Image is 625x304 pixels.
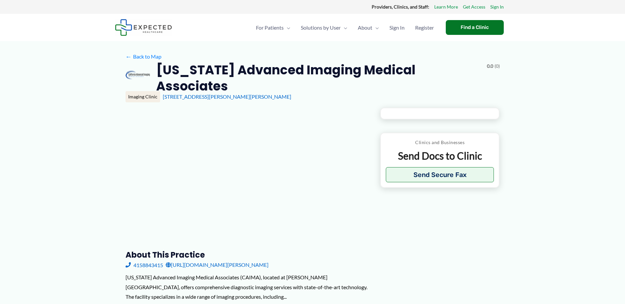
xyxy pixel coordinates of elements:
button: Send Secure Fax [386,167,494,182]
a: 4158843415 [126,260,163,270]
a: Get Access [463,3,485,11]
span: Menu Toggle [372,16,379,39]
span: ← [126,53,132,60]
p: Send Docs to Clinic [386,149,494,162]
a: Register [410,16,439,39]
nav: Primary Site Navigation [251,16,439,39]
a: ←Back to Map [126,52,161,62]
a: For PatientsMenu Toggle [251,16,296,39]
span: Sign In [389,16,405,39]
span: Register [415,16,434,39]
div: Imaging Clinic [126,91,160,102]
a: Sign In [384,16,410,39]
a: Find a Clinic [446,20,504,35]
a: [URL][DOMAIN_NAME][PERSON_NAME] [166,260,269,270]
strong: Providers, Clinics, and Staff: [372,4,429,10]
span: 0.0 [487,62,493,70]
a: [STREET_ADDRESS][PERSON_NAME][PERSON_NAME] [163,93,291,100]
h3: About this practice [126,250,370,260]
span: (0) [495,62,500,70]
span: About [358,16,372,39]
a: Sign In [490,3,504,11]
img: Expected Healthcare Logo - side, dark font, small [115,19,172,36]
a: AboutMenu Toggle [353,16,384,39]
p: Clinics and Businesses [386,138,494,147]
span: For Patients [256,16,284,39]
span: Solutions by User [301,16,341,39]
span: Menu Toggle [284,16,290,39]
div: [US_STATE] Advanced Imaging Medical Associates (CAIMA), located at [PERSON_NAME][GEOGRAPHIC_DATA]... [126,272,370,302]
a: Learn More [434,3,458,11]
a: Solutions by UserMenu Toggle [296,16,353,39]
span: Menu Toggle [341,16,347,39]
h2: [US_STATE] Advanced Imaging Medical Associates [156,62,481,94]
